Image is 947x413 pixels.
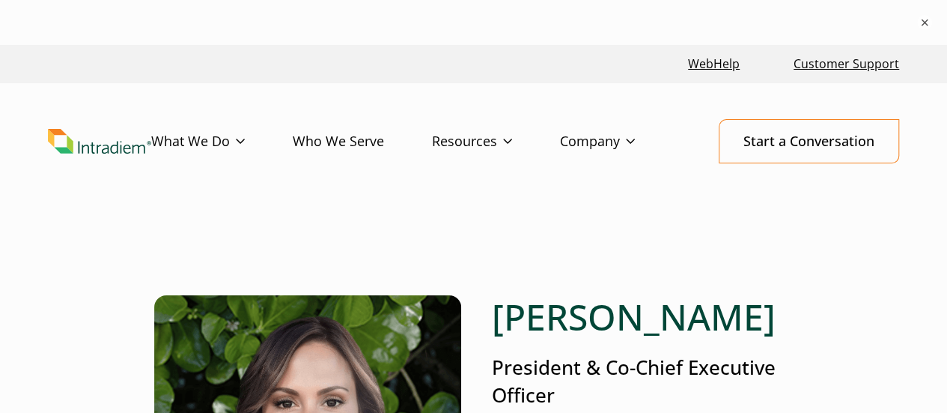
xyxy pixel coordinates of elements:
[788,48,905,80] a: Customer Support
[492,295,793,339] h1: [PERSON_NAME]
[432,120,560,163] a: Resources
[293,120,432,163] a: Who We Serve
[48,129,151,154] a: Link to homepage of Intradiem
[560,120,683,163] a: Company
[719,119,899,163] a: Start a Conversation
[917,15,932,30] button: ×
[492,354,793,410] p: President & Co-Chief Executive Officer
[151,120,293,163] a: What We Do
[682,48,746,80] a: Link opens in a new window
[48,129,151,154] img: Intradiem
